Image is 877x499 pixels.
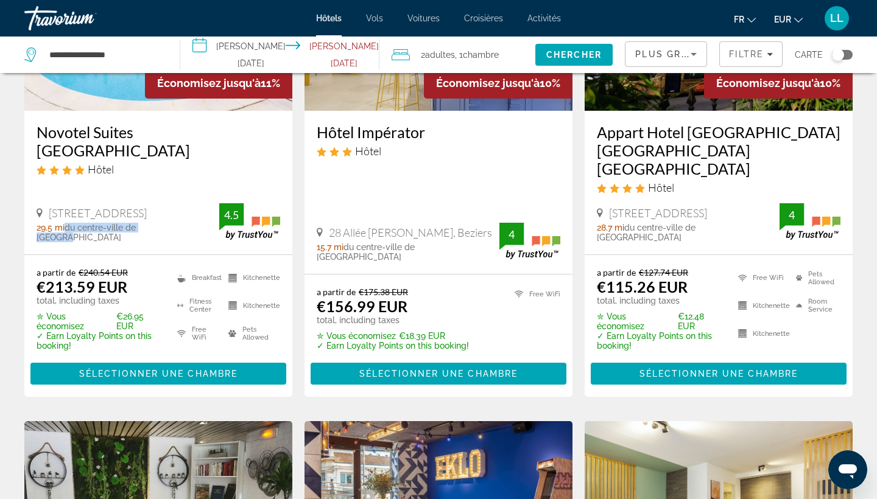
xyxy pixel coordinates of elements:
li: Free WiFi [732,267,790,289]
button: Toggle map [823,49,853,60]
span: du centre-ville de [GEOGRAPHIC_DATA] [37,223,136,242]
p: €12.48 EUR [597,312,723,331]
div: 11% [145,68,292,99]
li: Free WiFi [171,323,222,344]
p: ✓ Earn Loyalty Points on this booking! [317,341,469,351]
span: ✮ Vous économisez [37,312,113,331]
p: total, including taxes [317,315,469,325]
a: Sélectionner une chambre [591,365,847,379]
div: 4 star Hotel [597,181,840,194]
li: Free WiFi [509,287,560,302]
del: €240.54 EUR [79,267,128,277]
span: Hôtel [355,144,381,158]
button: User Menu [821,5,853,31]
iframe: Bouton de lancement de la fenêtre de messagerie [828,450,867,489]
a: Sélectionner une chambre [311,365,566,379]
div: 4 [499,227,524,242]
span: [STREET_ADDRESS] [49,206,147,220]
span: Sélectionner une chambre [639,369,798,379]
span: ✮ Vous économisez [597,312,675,331]
span: Chambre [463,50,499,60]
span: du centre-ville de [GEOGRAPHIC_DATA] [317,242,415,262]
span: a partir de [597,267,636,277]
span: Hôtel [88,162,114,176]
a: Travorium [24,2,146,34]
a: Activités [527,13,561,23]
div: 10% [704,68,853,99]
span: 28.7 mi [597,223,624,232]
span: Sélectionner une chambre [79,369,238,379]
a: Vols [366,13,383,23]
li: Fitness Center [171,295,222,317]
del: €127.74 EUR [639,267,688,277]
span: 28 Allée [PERSON_NAME], Beziers [329,226,492,239]
li: Kitchenette [222,267,280,289]
p: total, including taxes [597,296,723,305]
span: fr [734,15,744,24]
div: 4.5 [219,208,244,222]
p: ✓ Earn Loyalty Points on this booking! [597,331,723,351]
span: Sélectionner une chambre [359,369,518,379]
p: €26.95 EUR [37,312,162,331]
a: Hôtel Impérator [317,123,560,141]
button: Change language [734,10,756,28]
p: total, including taxes [37,296,162,305]
span: 15.7 mi [317,242,343,252]
li: Kitchenette [732,323,790,344]
button: Sélectionner une chambre [591,363,847,385]
ins: €213.59 EUR [37,277,127,296]
span: Économisez jusqu'à [157,77,261,89]
p: ✓ Earn Loyalty Points on this booking! [37,331,162,351]
span: a partir de [317,287,356,297]
img: TrustYou guest rating badge [219,203,280,239]
span: 29.5 mi [37,223,65,232]
div: 4 [780,208,804,222]
ins: €156.99 EUR [317,297,407,315]
span: Filtre [729,49,764,59]
a: Voitures [407,13,440,23]
span: Adultes [425,50,455,60]
div: 10% [424,68,572,99]
button: Travelers: 2 adults, 0 children [379,37,535,73]
span: Économisez jusqu'à [716,77,820,89]
span: 2 [421,46,455,63]
li: Pets Allowed [222,323,280,344]
button: Select check in and out date [180,37,379,73]
a: Appart Hotel [GEOGRAPHIC_DATA] [GEOGRAPHIC_DATA] [GEOGRAPHIC_DATA] [597,123,840,178]
span: a partir de [37,267,76,277]
a: Croisières [464,13,503,23]
button: Search [535,44,613,66]
span: EUR [774,15,791,24]
del: €175.38 EUR [359,287,408,297]
mat-select: Sort by [635,47,697,61]
button: Filters [719,41,783,67]
li: Kitchenette [732,295,790,317]
span: Carte [795,46,823,63]
li: Kitchenette [222,295,280,317]
div: 4 star Hotel [37,162,280,176]
li: Pets Allowed [790,267,840,289]
span: Chercher [546,50,602,60]
div: 3 star Hotel [317,144,560,158]
button: Sélectionner une chambre [30,363,286,385]
button: Sélectionner une chambre [311,363,566,385]
a: Hôtels [316,13,342,23]
ins: €115.26 EUR [597,277,688,296]
a: Sélectionner une chambre [30,365,286,379]
span: ✮ Vous économisez [317,331,396,341]
li: Breakfast [171,267,222,289]
a: Novotel Suites [GEOGRAPHIC_DATA] [37,123,280,159]
input: Search hotel destination [48,46,161,64]
img: TrustYou guest rating badge [499,223,560,259]
span: [STREET_ADDRESS] [609,206,707,220]
span: , 1 [455,46,499,63]
span: Plus grandes économies [635,49,781,59]
img: TrustYou guest rating badge [780,203,840,239]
